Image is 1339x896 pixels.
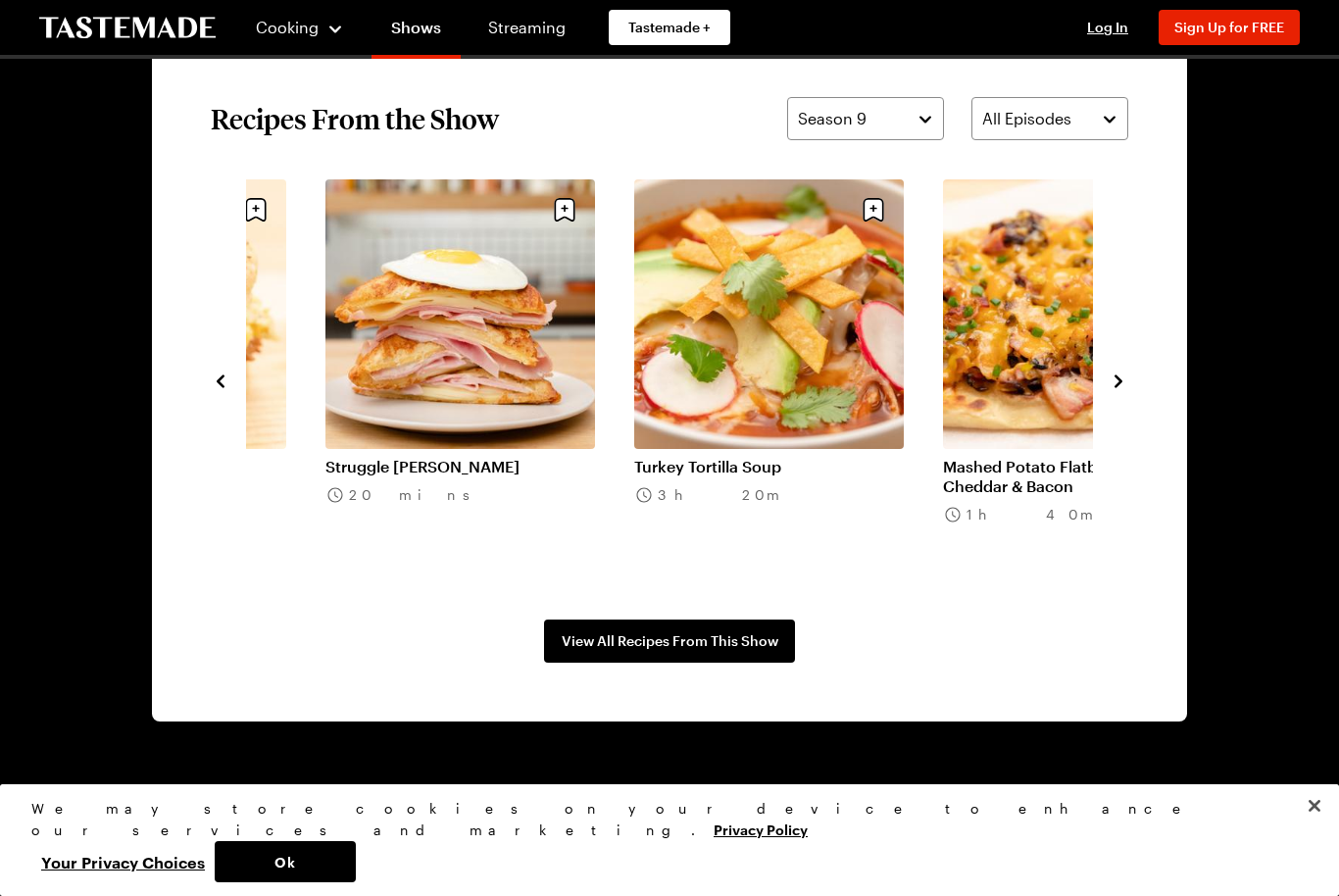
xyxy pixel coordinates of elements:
a: To Tastemade Home Page [39,17,216,39]
span: Cooking [256,18,319,36]
a: View All Recipes From This Show [544,620,795,663]
button: All Episodes [971,97,1128,140]
span: Sign Up for FREE [1174,19,1284,35]
h2: Recipes From the Show [211,101,499,136]
button: Close [1293,784,1336,827]
button: Cooking [255,4,344,51]
a: Tastemade + [609,10,730,45]
div: We may store cookies on your device to enhance our services and marketing. [31,798,1291,841]
button: navigate to next item [1109,368,1128,391]
span: All Episodes [982,107,1071,130]
button: Log In [1068,18,1147,37]
button: Save recipe [546,191,583,228]
a: Mashed Potato Flatbread with Cheddar & Bacon [943,457,1213,496]
span: Log In [1087,19,1128,35]
a: Struggle [PERSON_NAME] [325,457,595,476]
a: Shows [372,4,461,59]
span: Season 9 [798,107,867,130]
span: View All Recipes From This Show [562,631,778,651]
button: Your Privacy Choices [31,841,215,882]
div: 4 / 8 [325,179,634,580]
button: Save recipe [855,191,892,228]
button: Ok [215,841,356,882]
button: Season 9 [787,97,944,140]
button: Save recipe [237,191,274,228]
div: 5 / 8 [634,179,943,580]
span: Tastemade + [628,18,711,37]
a: More information about your privacy, opens in a new tab [714,820,808,838]
button: Sign Up for FREE [1159,10,1300,45]
a: Turkey Tortilla Soup [634,457,904,476]
div: Privacy [31,798,1291,882]
div: 6 / 8 [943,179,1252,580]
button: navigate to previous item [211,368,230,391]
